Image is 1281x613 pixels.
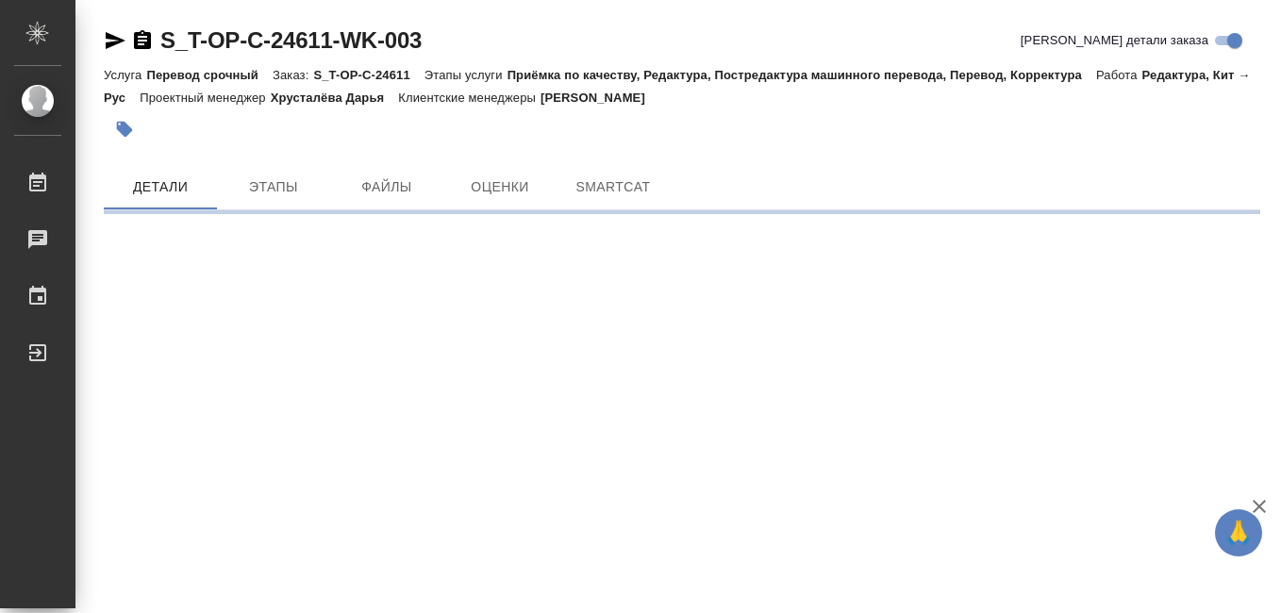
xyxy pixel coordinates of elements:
[313,68,424,82] p: S_T-OP-C-24611
[424,68,507,82] p: Этапы услуги
[140,91,270,105] p: Проектный менеджер
[228,175,319,199] span: Этапы
[271,91,399,105] p: Хрусталёва Дарья
[568,175,658,199] span: SmartCat
[341,175,432,199] span: Файлы
[115,175,206,199] span: Детали
[131,29,154,52] button: Скопировать ссылку
[507,68,1096,82] p: Приёмка по качеству, Редактура, Постредактура машинного перевода, Перевод, Корректура
[1215,509,1262,556] button: 🙏
[273,68,313,82] p: Заказ:
[1096,68,1142,82] p: Работа
[104,68,146,82] p: Услуга
[1223,513,1255,553] span: 🙏
[146,68,273,82] p: Перевод срочный
[398,91,541,105] p: Клиентские менеджеры
[104,29,126,52] button: Скопировать ссылку для ЯМессенджера
[455,175,545,199] span: Оценки
[1021,31,1208,50] span: [PERSON_NAME] детали заказа
[541,91,659,105] p: [PERSON_NAME]
[160,27,422,53] a: S_T-OP-C-24611-WK-003
[104,108,145,150] button: Добавить тэг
